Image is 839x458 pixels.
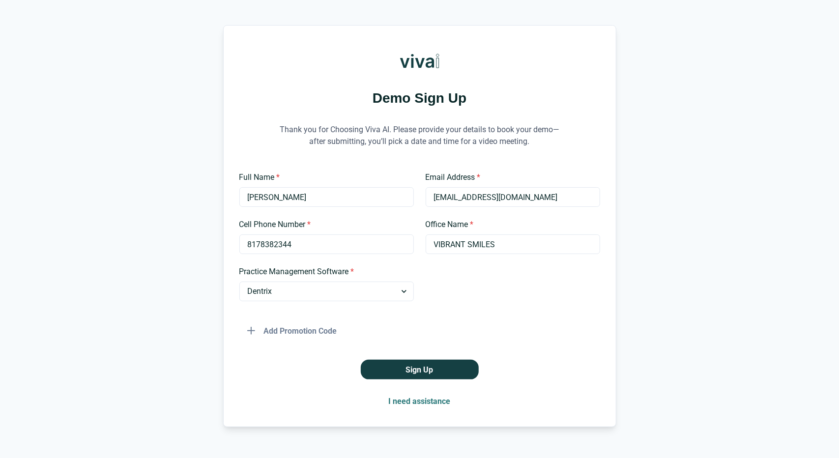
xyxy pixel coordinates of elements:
button: I need assistance [381,391,459,411]
button: Add Promotion Code [239,321,345,341]
label: Office Name [426,219,594,230]
label: Email Address [426,172,594,183]
p: Thank you for Choosing Viva AI. Please provide your details to book your demo—after submitting, y... [272,112,567,160]
label: Practice Management Software [239,266,408,278]
button: Sign Up [361,360,479,379]
img: Viva AI Logo [400,41,439,81]
label: Cell Phone Number [239,219,408,230]
label: Full Name [239,172,408,183]
input: Type your office name and address [426,234,600,254]
h1: Demo Sign Up [239,88,600,108]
